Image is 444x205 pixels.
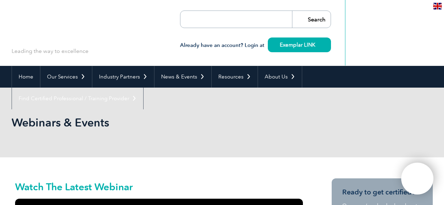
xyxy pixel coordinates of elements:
img: svg+xml;nitro-empty-id=MTA5MToxMTY=-1;base64,PHN2ZyB2aWV3Qm94PSIwIDAgNDAwIDQwMCIgd2lkdGg9IjQwMCIg... [409,170,426,187]
h2: Watch The Latest Webinar [15,182,303,192]
h3: Ready to get certified? [342,188,422,197]
a: Our Services [40,66,92,88]
a: Resources [212,66,258,88]
a: Industry Partners [92,66,154,88]
input: Search [292,11,331,28]
h3: Already have an account? Login at [180,41,331,50]
a: Exemplar LINK [268,37,331,52]
p: Leading the way to excellence [12,47,88,55]
a: News & Events [154,66,211,88]
a: About Us [258,66,302,88]
a: Home [12,66,40,88]
img: en [433,3,442,9]
a: Find Certified Professional / Training Provider [12,88,143,109]
h1: Webinars & Events [12,116,281,129]
img: svg+xml;nitro-empty-id=MzQ4OjIzMg==-1;base64,PHN2ZyB2aWV3Qm94PSIwIDAgMTEgMTEiIHdpZHRoPSIxMSIgaGVp... [315,43,319,47]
